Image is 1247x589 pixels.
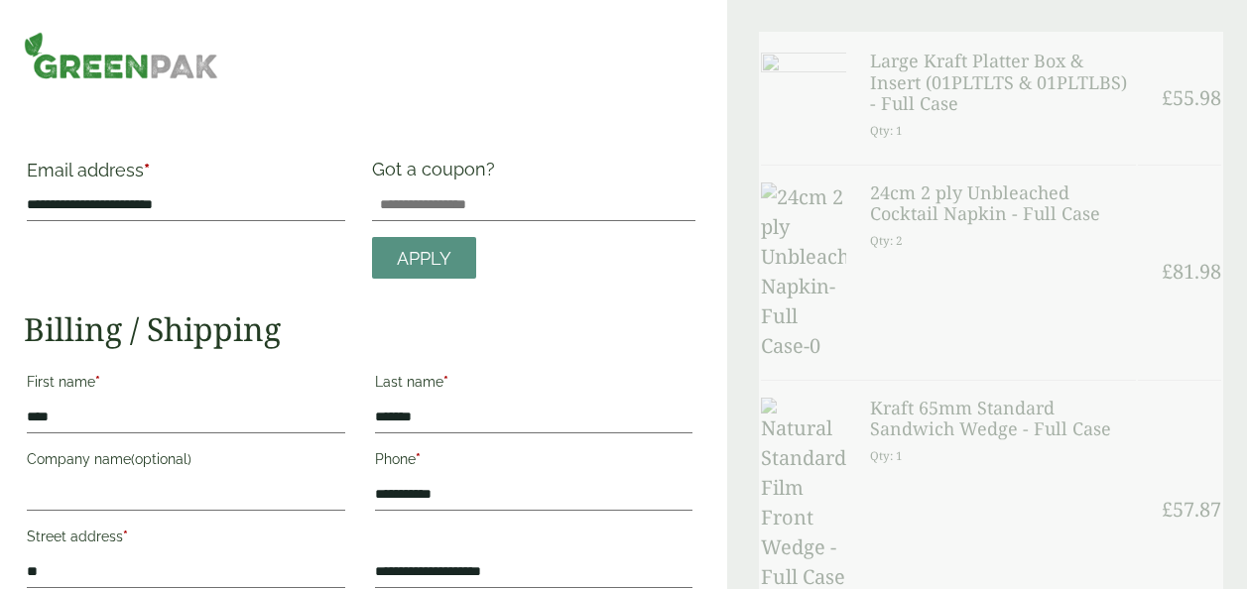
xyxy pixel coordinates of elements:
[375,368,693,402] label: Last name
[144,160,150,180] abbr: required
[24,310,695,348] h2: Billing / Shipping
[27,445,345,479] label: Company name
[372,159,503,189] label: Got a coupon?
[131,451,191,467] span: (optional)
[123,529,128,544] abbr: required
[375,445,693,479] label: Phone
[397,248,451,270] span: Apply
[27,162,345,189] label: Email address
[24,32,218,79] img: GreenPak Supplies
[27,523,345,556] label: Street address
[27,368,345,402] label: First name
[372,237,476,280] a: Apply
[416,451,421,467] abbr: required
[443,374,448,390] abbr: required
[95,374,100,390] abbr: required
